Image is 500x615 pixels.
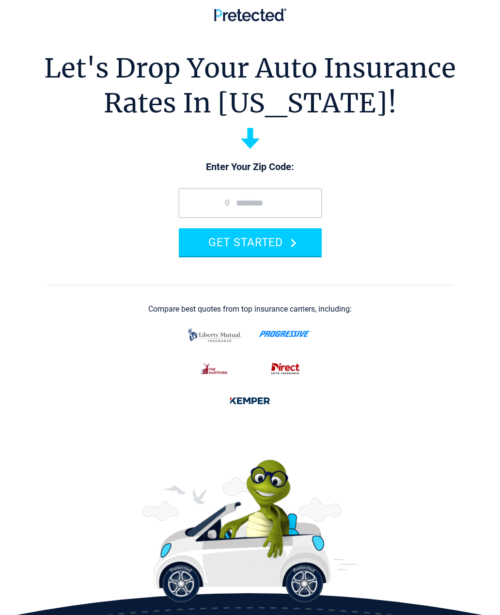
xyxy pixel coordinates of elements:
[196,359,234,379] img: thehartford
[148,305,352,314] div: Compare best quotes from top insurance carriers, including:
[44,51,456,121] h1: Let's Drop Your Auto Insurance Rates In [US_STATE]!
[214,8,286,21] img: Pretected Logo
[179,189,322,218] input: zip code
[266,359,305,379] img: direct
[186,324,244,347] img: liberty
[169,160,331,174] p: Enter Your Zip Code:
[179,228,322,256] button: GET STARTED
[143,459,357,602] img: Perry the Turtle With a Car
[224,391,276,411] img: kemper
[259,331,311,337] img: progressive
